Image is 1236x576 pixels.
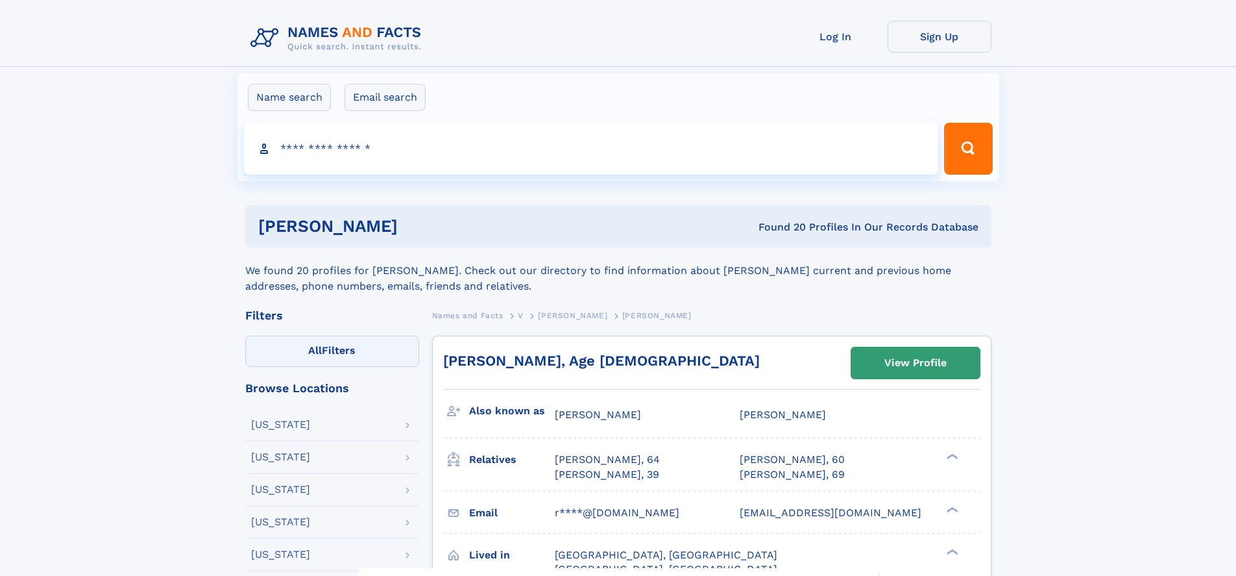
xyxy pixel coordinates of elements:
[469,400,555,422] h3: Also known as
[251,484,310,495] div: [US_STATE]
[308,344,322,357] span: All
[251,517,310,527] div: [US_STATE]
[251,452,310,462] div: [US_STATE]
[578,220,978,234] div: Found 20 Profiles In Our Records Database
[244,123,939,175] input: search input
[518,311,524,320] span: V
[251,549,310,560] div: [US_STATE]
[245,382,419,394] div: Browse Locations
[245,310,419,321] div: Filters
[469,544,555,566] h3: Lived in
[740,408,826,421] span: [PERSON_NAME]
[469,502,555,524] h3: Email
[555,408,641,421] span: [PERSON_NAME]
[784,21,888,53] a: Log In
[345,84,426,111] label: Email search
[555,549,777,561] span: [GEOGRAPHIC_DATA], [GEOGRAPHIC_DATA]
[740,468,845,482] a: [PERSON_NAME], 69
[258,218,578,234] h1: [PERSON_NAME]
[943,505,959,514] div: ❯
[555,563,777,575] span: [GEOGRAPHIC_DATA], [GEOGRAPHIC_DATA]
[740,507,921,519] span: [EMAIL_ADDRESS][DOMAIN_NAME]
[245,247,991,294] div: We found 20 profiles for [PERSON_NAME]. Check out our directory to find information about [PERSON...
[443,353,760,369] a: [PERSON_NAME], Age [DEMOGRAPHIC_DATA]
[943,547,959,556] div: ❯
[245,336,419,367] label: Filters
[432,307,503,323] a: Names and Facts
[740,453,845,467] a: [PERSON_NAME], 60
[251,419,310,430] div: [US_STATE]
[944,123,992,175] button: Search Button
[248,84,331,111] label: Name search
[622,311,692,320] span: [PERSON_NAME]
[555,453,660,467] a: [PERSON_NAME], 64
[518,307,524,323] a: V
[555,468,659,482] a: [PERSON_NAME], 39
[884,348,947,378] div: View Profile
[245,21,432,56] img: Logo Names and Facts
[538,307,607,323] a: [PERSON_NAME]
[469,449,555,471] h3: Relatives
[538,311,607,320] span: [PERSON_NAME]
[943,453,959,461] div: ❯
[851,347,980,379] a: View Profile
[888,21,991,53] a: Sign Up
